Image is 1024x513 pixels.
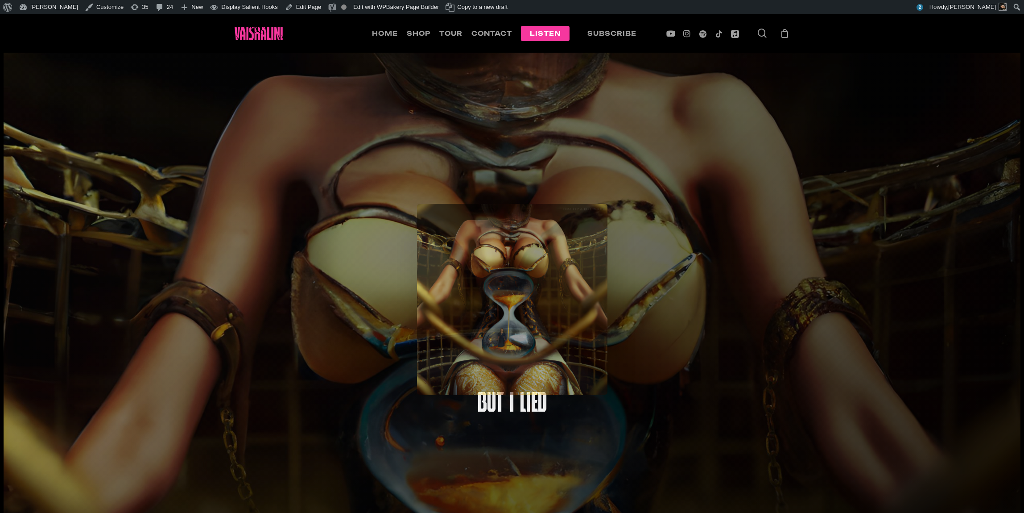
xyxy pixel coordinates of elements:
[530,29,561,37] span: listen
[521,29,570,38] a: listen
[376,391,648,413] h2: But I Lied
[235,27,283,40] img: Vaishalini
[417,204,607,395] img: Vaishalini - Guess You'll Have to Wait EP Cover Art
[407,29,430,38] a: shop
[372,29,398,38] a: home
[587,29,636,37] span: Subscribe
[948,4,996,10] span: [PERSON_NAME]
[439,29,462,38] a: tour
[780,29,790,38] a: Cart
[917,4,924,11] span: 2
[578,29,645,38] a: Subscribe
[471,29,512,38] a: contact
